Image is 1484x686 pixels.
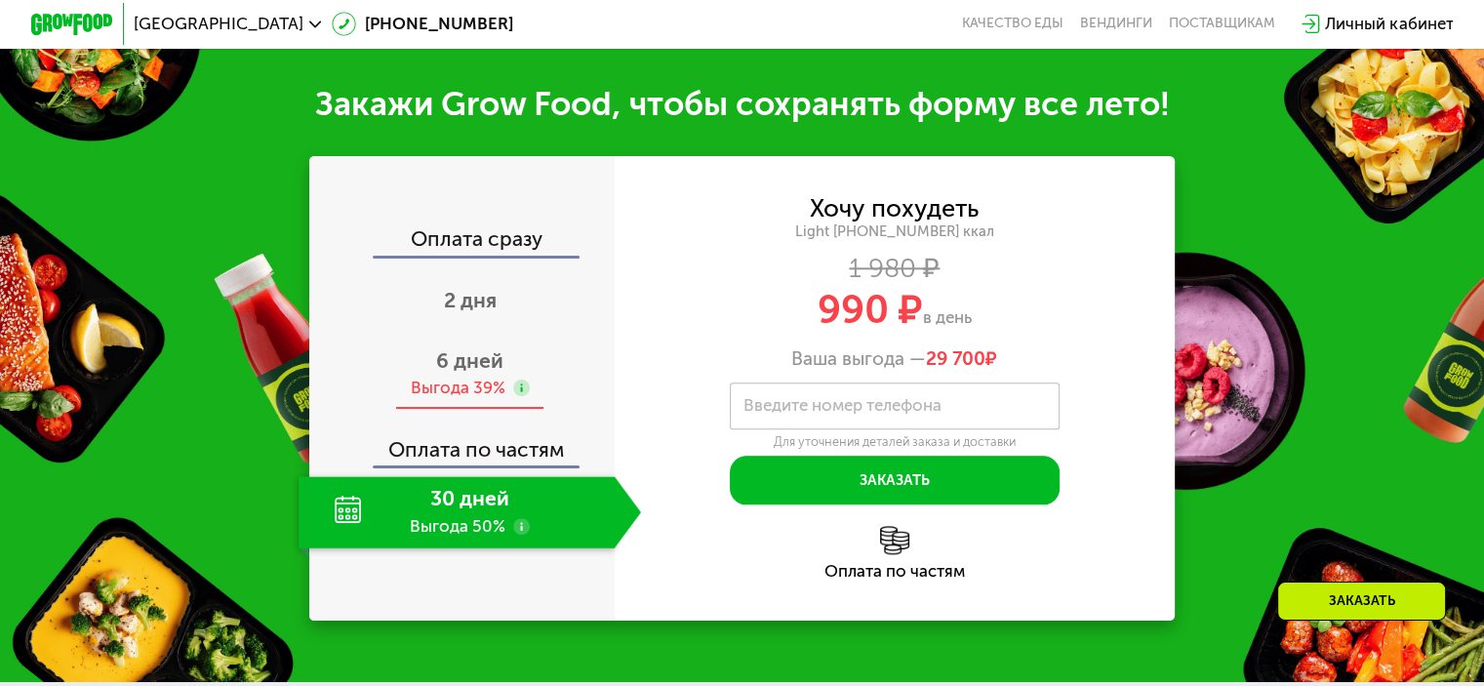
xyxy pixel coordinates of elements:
[311,419,615,466] div: Оплата по частям
[311,228,615,255] div: Оплата сразу
[410,377,504,399] div: Выгода 39%
[730,456,1060,505] button: Заказать
[134,16,303,32] span: [GEOGRAPHIC_DATA]
[1080,16,1152,32] a: Вендинги
[1325,12,1453,36] div: Личный кабинет
[436,348,503,373] span: 6 дней
[926,347,997,370] span: ₽
[880,526,909,555] img: l6xcnZfty9opOoJh.png
[743,400,942,412] label: Введите номер телефона
[730,434,1060,450] div: Для уточнения деталей заказа и доставки
[615,222,1176,241] div: Light [PHONE_NUMBER] ккал
[818,286,923,333] span: 990 ₽
[962,16,1063,32] a: Качество еды
[332,12,513,36] a: [PHONE_NUMBER]
[615,563,1176,580] div: Оплата по частям
[1277,582,1446,621] div: Заказать
[615,257,1176,279] div: 1 980 ₽
[923,307,972,327] span: в день
[444,288,497,312] span: 2 дня
[926,347,985,370] span: 29 700
[810,197,979,220] div: Хочу похудеть
[615,347,1176,370] div: Ваша выгода —
[1169,16,1275,32] div: поставщикам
